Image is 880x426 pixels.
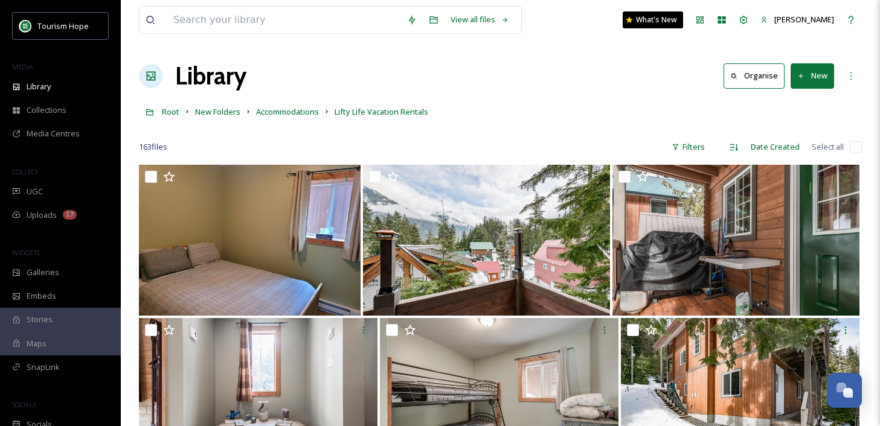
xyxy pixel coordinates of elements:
span: SnapLink [27,361,60,373]
span: 163 file s [139,141,167,153]
div: 17 [63,210,77,220]
img: ext_1752091714.691678_hello@liftylife.com-14890 Parkview Avenue, Sunshine Valley-40.jpg [612,165,859,316]
input: Search your library [167,7,401,33]
span: Lifty Life Vacation Rentals [335,106,428,117]
a: Root [162,104,179,119]
span: Library [27,81,51,92]
span: Collections [27,104,66,116]
a: What's New [623,11,683,28]
span: COLLECT [12,167,38,176]
span: Root [162,106,179,117]
span: UGC [27,186,43,197]
a: View all files [445,8,515,31]
span: MEDIA [12,62,33,71]
span: Stories [27,314,53,325]
span: Uploads [27,209,57,221]
button: New [791,63,834,88]
span: SOCIALS [12,400,36,409]
a: Organise [724,63,791,88]
span: Select all [812,141,844,153]
a: Lifty Life Vacation Rentals [335,104,428,119]
span: Embeds [27,290,56,302]
span: Galleries [27,267,59,278]
span: Accommodations [256,106,319,117]
a: [PERSON_NAME] [754,8,840,31]
div: Date Created [745,135,806,159]
button: Organise [724,63,785,88]
a: Library [175,58,246,94]
img: logo.png [19,20,31,32]
img: ext_1752091714.724179_hello@liftylife.com-14890 Parkview Avenue, Sunshine Valley-36.jpg [363,165,610,316]
span: Tourism Hope [37,21,89,31]
div: Filters [666,135,711,159]
span: Media Centres [27,128,80,139]
span: WIDGETS [12,248,40,257]
a: Accommodations [256,104,319,119]
span: [PERSON_NAME] [774,14,834,25]
button: Open Chat [827,373,862,408]
span: Maps [27,338,47,349]
a: New Folders [195,104,240,119]
span: New Folders [195,106,240,117]
img: ext_1752091715.395787_hello@liftylife.com-20231023_134136.jpg [139,165,361,316]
